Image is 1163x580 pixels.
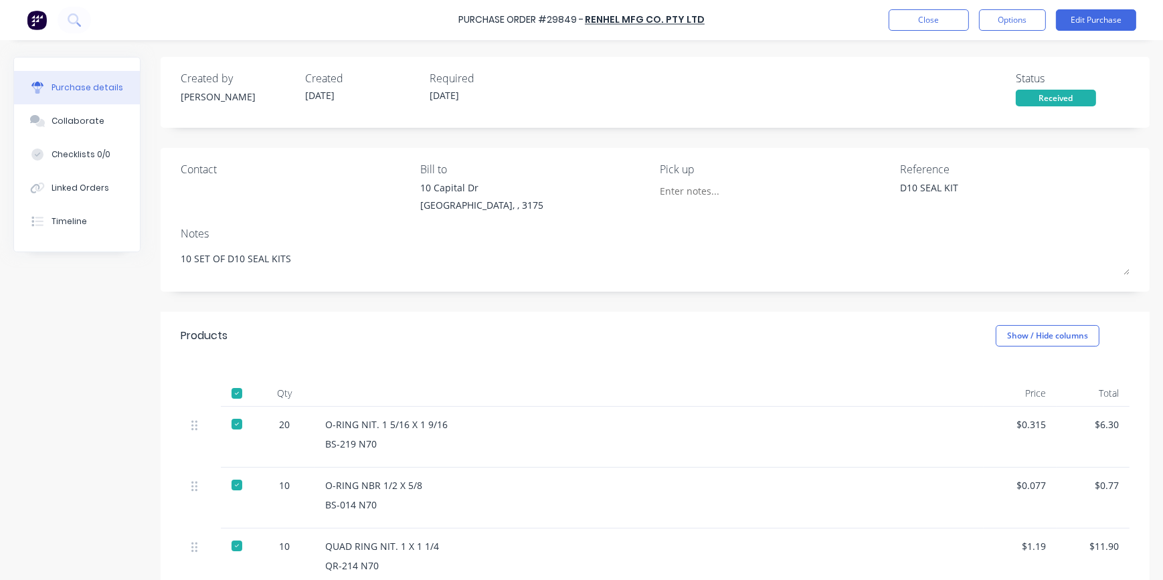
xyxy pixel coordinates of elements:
[1067,478,1119,492] div: $0.77
[181,161,410,177] div: Contact
[14,171,140,205] button: Linked Orders
[1016,90,1096,106] div: Received
[52,215,87,227] div: Timeline
[1056,9,1136,31] button: Edit Purchase
[52,82,123,94] div: Purchase details
[900,181,1067,211] textarea: D10 SEAL KIT
[27,10,47,30] img: Factory
[660,181,782,201] input: Enter notes...
[325,437,973,451] div: BS-219 N70
[994,478,1046,492] div: $0.077
[52,149,110,161] div: Checklists 0/0
[265,478,304,492] div: 10
[900,161,1130,177] div: Reference
[325,478,973,492] div: O-RING NBR 1/2 X 5/8
[325,559,973,573] div: QR-214 N70
[585,13,705,27] a: RENHEL MFG CO. PTY LTD
[265,417,304,431] div: 20
[181,225,1130,241] div: Notes
[1057,380,1130,407] div: Total
[181,90,294,104] div: [PERSON_NAME]
[14,138,140,171] button: Checklists 0/0
[14,71,140,104] button: Purchase details
[14,104,140,138] button: Collaborate
[325,498,973,512] div: BS-014 N70
[52,182,109,194] div: Linked Orders
[1016,70,1130,86] div: Status
[254,380,315,407] div: Qty
[984,380,1057,407] div: Price
[52,115,104,127] div: Collaborate
[14,205,140,238] button: Timeline
[430,70,543,86] div: Required
[979,9,1046,31] button: Options
[181,328,228,344] div: Products
[325,417,973,431] div: O-RING NIT. 1 5/16 X 1 9/16
[1067,417,1119,431] div: $6.30
[1067,539,1119,553] div: $11.90
[420,198,543,212] div: [GEOGRAPHIC_DATA], , 3175
[889,9,969,31] button: Close
[420,161,650,177] div: Bill to
[458,13,584,27] div: Purchase Order #29849 -
[181,245,1130,275] textarea: 10 SET OF D10 SEAL KITS
[325,539,973,553] div: QUAD RING NIT. 1 X 1 1/4
[305,70,419,86] div: Created
[420,181,543,195] div: 10 Capital Dr
[660,161,890,177] div: Pick up
[994,539,1046,553] div: $1.19
[181,70,294,86] div: Created by
[994,417,1046,431] div: $0.315
[265,539,304,553] div: 10
[996,325,1099,347] button: Show / Hide columns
